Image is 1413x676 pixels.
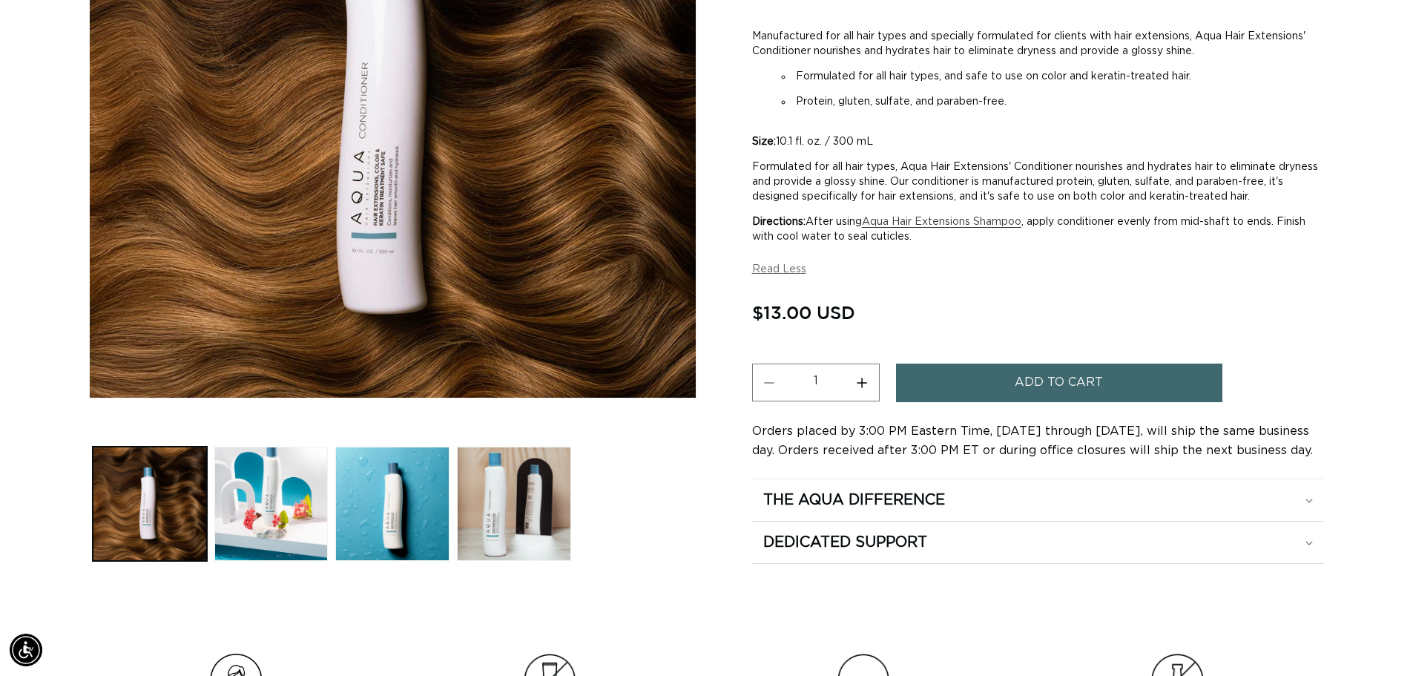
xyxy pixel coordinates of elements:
[93,447,207,561] button: Load image 1 in gallery view
[862,217,1021,228] a: Aqua Hair Extensions Shampoo
[752,217,806,228] strong: Directions:
[752,480,1324,522] summary: The Aqua Difference
[335,447,449,561] button: Load image 3 in gallery view
[214,447,329,561] button: Load image 2 in gallery view
[752,299,855,327] span: $13.00 USD
[1339,605,1413,676] iframe: Chat Widget
[752,120,1324,150] p: 10.1 fl. oz. / 300 mL
[457,447,571,561] button: Load image 4 in gallery view
[782,95,1324,110] li: Protein, gluten, sulfate, and paraben-free.
[1015,364,1103,402] span: Add to cart
[752,522,1324,564] summary: Dedicated Support
[10,634,42,666] div: Accessibility Menu
[752,30,1324,59] p: Manufactured for all hair types and specially formulated for clients with hair extensions, Aqua H...
[896,364,1222,402] button: Add to cart
[752,160,1324,205] p: Formulated for all hair types, Aqua Hair Extensions' Conditioner nourishes and hydrates hair to e...
[782,70,1324,85] li: Formulated for all hair types, and safe to use on color and keratin-treated hair.
[752,137,776,148] strong: Size:
[763,534,927,553] h2: Dedicated Support
[752,426,1313,457] span: Orders placed by 3:00 PM Eastern Time, [DATE] through [DATE], will ship the same business day. Or...
[752,264,806,277] button: Read Less
[752,215,1324,245] p: After using , apply conditioner evenly from mid-shaft to ends. Finish with cool water to seal cut...
[763,491,945,511] h2: The Aqua Difference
